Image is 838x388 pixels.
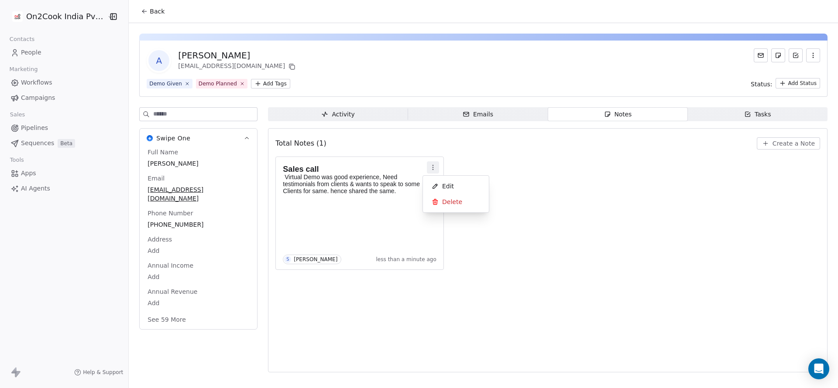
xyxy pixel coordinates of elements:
a: SequencesBeta [7,136,121,150]
a: Help & Support [74,369,123,376]
span: AI Agents [21,184,50,193]
span: Swipe One [156,134,190,143]
a: Campaigns [7,91,121,105]
button: Swipe OneSwipe One [140,129,257,148]
span: Create a Note [773,139,815,148]
span: Virtual Demo was good experience, Need testimonials from clients & wants to speak to some Clients... [283,174,421,194]
span: Delete [442,197,462,206]
span: Total Notes (1) [275,138,326,149]
button: On2Cook India Pvt. Ltd. [10,9,102,24]
div: Swipe OneSwipe One [140,148,257,329]
span: Phone Number [146,209,195,218]
span: [PHONE_NUMBER] [148,220,249,229]
button: Add Status [776,78,820,88]
h1: Sales call [283,165,428,174]
button: Edit [426,179,485,193]
span: Workflows [21,78,52,87]
a: Pipelines [7,121,121,135]
span: A [148,50,169,71]
span: Add [148,299,249,307]
a: Workflows [7,75,121,90]
span: Pipelines [21,123,48,133]
span: Annual Income [146,261,195,270]
span: Help & Support [83,369,123,376]
span: People [21,48,41,57]
a: AI Agents [7,181,121,196]
a: People [7,45,121,60]
span: [PERSON_NAME] [148,159,249,168]
span: Annual Revenue [146,287,199,296]
span: Beta [58,139,75,148]
div: Demo Given [149,80,182,88]
span: Address [146,235,174,244]
div: Demo Planned [199,80,237,88]
button: Delete [426,195,485,209]
button: Add Tags [251,79,290,88]
span: Add [148,246,249,255]
div: Activity [321,110,354,119]
span: On2Cook India Pvt. Ltd. [26,11,105,22]
span: Campaigns [21,93,55,102]
div: [PERSON_NAME] [178,49,297,61]
span: Apps [21,169,36,178]
div: Emails [463,110,493,119]
span: Edit [442,182,454,191]
span: Tools [6,153,27,167]
span: Status: [751,80,772,88]
div: Tasks [744,110,771,119]
span: less than a minute ago [376,256,436,263]
span: [EMAIL_ADDRESS][DOMAIN_NAME] [148,185,249,203]
span: Back [150,7,165,16]
a: Apps [7,166,121,180]
span: Sequences [21,139,54,148]
span: Marketing [6,63,41,76]
span: Full Name [146,148,180,157]
button: Back [136,3,170,19]
span: Add [148,272,249,281]
button: See 59 More [142,312,191,327]
span: Email [146,174,166,183]
button: Create a Note [757,137,820,150]
div: S [286,256,289,263]
span: Contacts [6,33,38,46]
span: Sales [6,108,29,121]
div: Open Intercom Messenger [808,358,829,379]
img: Swipe One [147,135,153,141]
div: [EMAIL_ADDRESS][DOMAIN_NAME] [178,61,297,72]
div: [PERSON_NAME] [294,256,337,262]
img: on2cook%20logo-04%20copy.jpg [12,11,23,22]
